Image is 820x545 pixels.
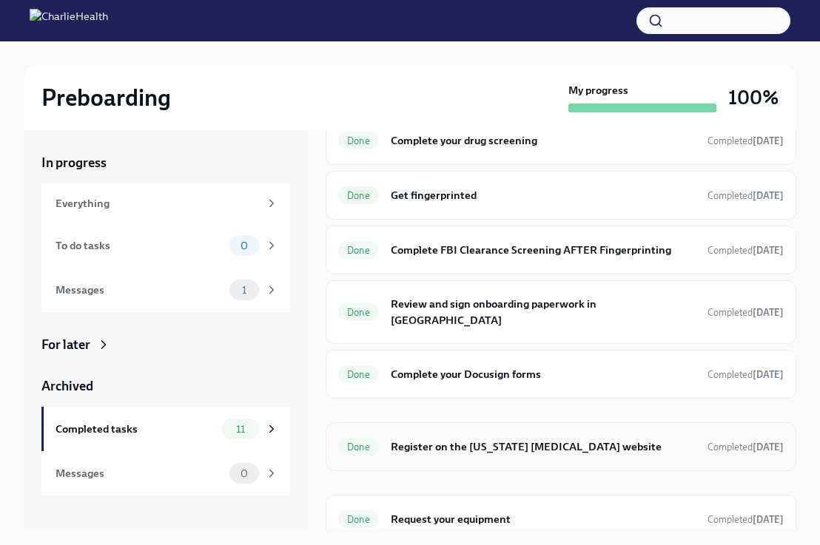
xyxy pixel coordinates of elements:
[391,366,696,382] h6: Complete your Docusign forms
[233,285,255,296] span: 1
[338,245,379,256] span: Done
[753,135,784,146] strong: [DATE]
[338,514,379,525] span: Done
[391,296,696,328] h6: Review and sign onboarding paperwork in [GEOGRAPHIC_DATA]
[753,190,784,201] strong: [DATE]
[391,187,696,203] h6: Get fingerprinted
[56,237,224,254] div: To do tasks
[338,507,784,531] a: DoneRequest your equipmentCompleted[DATE]
[391,132,696,149] h6: Complete your drug screening
[338,129,784,152] a: DoneComplete your drug screeningCompleted[DATE]
[391,439,696,455] h6: Register on the [US_STATE] [MEDICAL_DATA] website
[30,9,108,33] img: CharlieHealth
[338,369,379,380] span: Done
[708,368,784,382] span: September 3rd, 2025 21:21
[41,223,290,268] a: To do tasks0
[708,307,784,318] span: Completed
[753,307,784,318] strong: [DATE]
[41,268,290,312] a: Messages1
[56,421,216,437] div: Completed tasks
[232,468,257,479] span: 0
[41,377,290,395] a: Archived
[753,245,784,256] strong: [DATE]
[338,307,379,318] span: Done
[708,441,784,453] span: Completed
[708,135,784,146] span: Completed
[708,245,784,256] span: Completed
[753,369,784,380] strong: [DATE]
[708,190,784,201] span: Completed
[338,183,784,207] a: DoneGet fingerprintedCompleted[DATE]
[338,435,784,458] a: DoneRegister on the [US_STATE] [MEDICAL_DATA] websiteCompleted[DATE]
[232,240,257,251] span: 0
[338,293,784,331] a: DoneReview and sign onboarding paperwork in [GEOGRAPHIC_DATA]Completed[DATE]
[708,134,784,148] span: September 8th, 2025 08:58
[227,424,254,435] span: 11
[41,183,290,223] a: Everything
[41,83,171,112] h2: Preboarding
[391,242,696,258] h6: Complete FBI Clearance Screening AFTER Fingerprinting
[708,514,784,525] span: Completed
[728,84,779,111] h3: 100%
[708,305,784,319] span: September 8th, 2025 08:57
[338,362,784,386] a: DoneComplete your Docusign formsCompleted[DATE]
[41,451,290,495] a: Messages0
[56,465,224,481] div: Messages
[41,154,290,172] a: In progress
[41,336,90,353] div: For later
[568,83,628,98] strong: My progress
[338,238,784,262] a: DoneComplete FBI Clearance Screening AFTER FingerprintingCompleted[DATE]
[338,441,379,453] span: Done
[56,282,224,298] div: Messages
[56,195,259,211] div: Everything
[753,441,784,453] strong: [DATE]
[338,190,379,201] span: Done
[753,514,784,525] strong: [DATE]
[338,135,379,146] span: Done
[708,369,784,380] span: Completed
[41,407,290,451] a: Completed tasks11
[708,189,784,203] span: September 19th, 2025 18:31
[708,512,784,527] span: September 8th, 2025 09:06
[391,511,696,527] h6: Request your equipment
[708,440,784,454] span: September 4th, 2025 09:22
[41,336,290,353] a: For later
[708,243,784,257] span: September 19th, 2025 18:31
